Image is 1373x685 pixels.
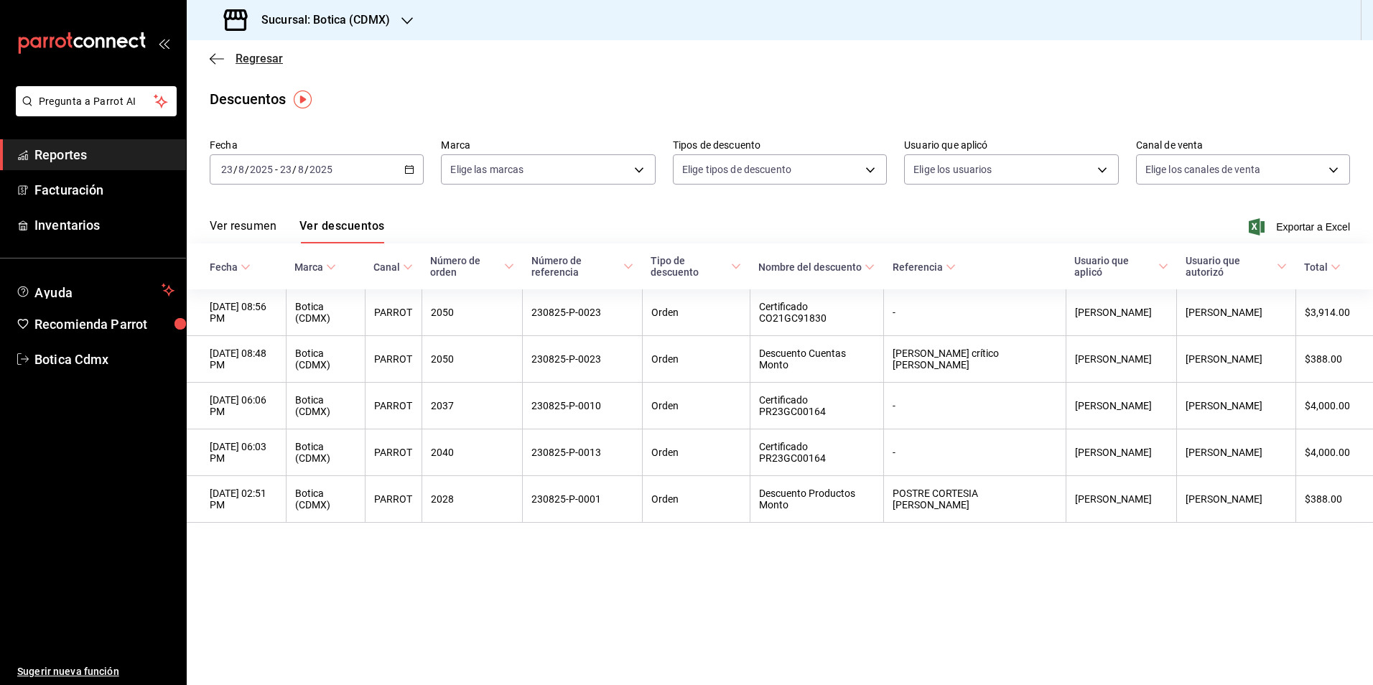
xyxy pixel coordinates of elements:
th: Certificado CO21GC91830 [750,289,883,336]
span: Elige las marcas [450,162,523,177]
th: [PERSON_NAME] [1177,383,1296,429]
span: Marca [294,261,336,273]
span: Recomienda Parrot [34,314,174,334]
span: Elige los usuarios [913,162,992,177]
span: Tipo de descuento [651,255,741,278]
th: [PERSON_NAME] [1177,289,1296,336]
th: 230825-P-0001 [523,476,643,523]
th: - [884,429,1066,476]
label: Tipos de descuento [673,140,887,150]
th: [PERSON_NAME] [1177,429,1296,476]
button: Regresar [210,52,283,65]
input: -- [279,164,292,175]
label: Fecha [210,140,424,150]
th: [PERSON_NAME] [1177,476,1296,523]
button: Pregunta a Parrot AI [16,86,177,116]
span: Sugerir nueva función [17,664,174,679]
span: Número de referencia [531,255,634,278]
th: Botica (CDMX) [286,336,365,383]
th: POSTRE CORTESIA [PERSON_NAME] [884,476,1066,523]
th: Botica (CDMX) [286,383,365,429]
button: Ver resumen [210,219,276,243]
span: Regresar [236,52,283,65]
th: PARROT [365,336,422,383]
th: PARROT [365,289,422,336]
span: Canal [373,261,413,273]
input: -- [297,164,304,175]
th: PARROT [365,476,422,523]
input: ---- [309,164,333,175]
th: 2050 [422,289,522,336]
th: PARROT [365,429,422,476]
span: Ayuda [34,281,156,299]
button: Ver descuentos [299,219,384,243]
div: navigation tabs [210,219,384,243]
th: PARROT [365,383,422,429]
th: $388.00 [1295,336,1373,383]
h3: Sucursal: Botica (CDMX) [250,11,390,29]
span: Número de orden [430,255,513,278]
th: Orden [642,476,750,523]
th: [DATE] 08:56 PM [187,289,286,336]
label: Usuario que aplicó [904,140,1118,150]
th: Orden [642,289,750,336]
a: Pregunta a Parrot AI [10,104,177,119]
th: [PERSON_NAME] [1066,429,1176,476]
span: Reportes [34,145,174,164]
input: -- [238,164,245,175]
th: 230825-P-0023 [523,289,643,336]
th: [PERSON_NAME] crítico [PERSON_NAME] [884,336,1066,383]
th: [PERSON_NAME] [1066,383,1176,429]
img: Tooltip marker [294,90,312,108]
th: Orden [642,429,750,476]
th: [DATE] 06:03 PM [187,429,286,476]
span: / [304,164,309,175]
th: Descuento Cuentas Monto [750,336,883,383]
th: [DATE] 02:51 PM [187,476,286,523]
th: 230825-P-0010 [523,383,643,429]
span: Elige tipos de descuento [682,162,791,177]
th: Botica (CDMX) [286,429,365,476]
span: - [275,164,278,175]
th: Botica (CDMX) [286,289,365,336]
th: Botica (CDMX) [286,476,365,523]
th: 2028 [422,476,522,523]
th: 230825-P-0023 [523,336,643,383]
label: Canal de venta [1136,140,1350,150]
span: Facturación [34,180,174,200]
th: [PERSON_NAME] [1066,476,1176,523]
th: 2040 [422,429,522,476]
th: Certificado PR23GC00164 [750,383,883,429]
span: / [292,164,297,175]
th: 2037 [422,383,522,429]
th: $3,914.00 [1295,289,1373,336]
span: Total [1304,261,1341,273]
th: [PERSON_NAME] [1066,336,1176,383]
th: [PERSON_NAME] [1177,336,1296,383]
th: Orden [642,383,750,429]
span: Usuario que autorizó [1186,255,1288,278]
span: / [245,164,249,175]
input: ---- [249,164,274,175]
span: Referencia [893,261,956,273]
span: Pregunta a Parrot AI [39,94,154,109]
th: [DATE] 08:48 PM [187,336,286,383]
th: 2050 [422,336,522,383]
span: Nombre del descuento [758,261,875,273]
th: [DATE] 06:06 PM [187,383,286,429]
th: [PERSON_NAME] [1066,289,1176,336]
span: / [233,164,238,175]
span: Usuario que aplicó [1074,255,1168,278]
button: Exportar a Excel [1252,218,1350,236]
div: Descuentos [210,88,286,110]
input: -- [220,164,233,175]
th: - [884,383,1066,429]
button: open_drawer_menu [158,37,169,49]
span: Fecha [210,261,251,273]
th: - [884,289,1066,336]
th: $4,000.00 [1295,383,1373,429]
th: Orden [642,336,750,383]
th: 230825-P-0013 [523,429,643,476]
